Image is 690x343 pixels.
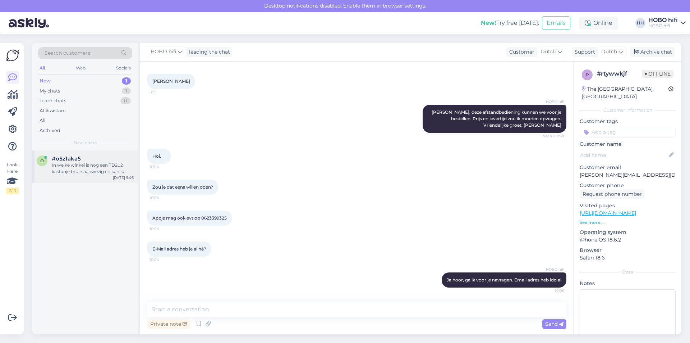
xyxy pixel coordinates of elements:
img: Askly Logo [6,49,19,62]
div: Online [579,17,618,30]
div: Socials [115,63,132,73]
span: [PERSON_NAME] [152,78,190,84]
div: All [40,117,46,124]
span: HOBO hifi [537,99,564,104]
div: Try free [DATE]: [481,19,539,27]
p: iPhone OS 18.6.2 [580,236,676,244]
b: New! [481,19,496,26]
span: Appje mag ook evt op 0623399325 [152,215,227,221]
div: Extra [580,269,676,275]
div: Web [74,63,87,73]
p: Customer email [580,164,676,171]
p: Notes [580,280,676,287]
span: Ja hoor, ga ik voor je navragen. Email adres heb idd al [447,277,561,283]
div: Customer [506,48,534,56]
span: Dutch [601,48,617,56]
div: 2 / 3 [6,188,19,194]
span: #o5z1aka5 [52,155,81,162]
span: Send [545,321,563,327]
span: HOBO hifi [537,267,564,272]
div: Team chats [40,97,66,104]
span: Offline [642,70,673,78]
div: 1 [122,77,131,85]
p: Customer tags [580,118,676,125]
span: Dutch [540,48,556,56]
p: Safari 18.6 [580,254,676,262]
p: Operating system [580,229,676,236]
span: New chats [74,140,97,146]
div: Look Here [6,162,19,194]
div: Archived [40,127,60,134]
a: [URL][DOMAIN_NAME] [580,210,636,216]
span: 10:04 [149,226,176,231]
span: 10:04 [149,164,176,170]
span: HOBO hifi [151,48,176,56]
div: # rtywwkjf [597,69,642,78]
span: Zou je dat eens willen doen? [152,184,213,190]
div: HOBO hifi [648,17,678,23]
p: See more ... [580,219,676,226]
div: Private note [147,319,190,329]
p: Customer name [580,140,676,148]
a: HOBO hifiHOBO hifi [648,17,686,29]
div: [DATE] 9:46 [113,175,134,180]
input: Add a tag [580,127,676,137]
span: 10:04 [149,195,176,200]
p: [PERSON_NAME][EMAIL_ADDRESS][DOMAIN_NAME] [580,171,676,179]
span: r [586,72,589,77]
span: 10:04 [149,257,176,262]
div: Customer information [580,107,676,113]
span: Hoi, [152,153,161,159]
span: [PERSON_NAME], deze afstandbediening kunnen we voor je bestellen. Prijs en levertijd zou ik moete... [432,109,562,128]
div: My chats [40,87,60,95]
span: 8:33 [149,89,176,95]
div: HH [635,18,645,28]
div: 0 [120,97,131,104]
button: Emails [542,16,570,30]
p: Visited pages [580,202,676,209]
div: AI Assistant [40,107,66,114]
div: leading the chat [186,48,230,56]
div: Request phone number [580,189,645,199]
div: The [GEOGRAPHIC_DATA], [GEOGRAPHIC_DATA] [582,85,668,100]
span: 10:06 [537,288,564,293]
div: HOBO hifi [648,23,678,29]
div: All [38,63,46,73]
span: E-Mail adres heb je al hè? [152,246,206,252]
div: 1 [122,87,131,95]
div: New [40,77,51,85]
div: Archive chat [630,47,675,57]
p: Customer phone [580,182,676,189]
span: o [40,158,44,163]
span: Search customers [45,49,90,57]
p: Browser [580,247,676,254]
span: Seen ✓ 9:39 [537,133,564,139]
div: In welke winkel is nog een TD202 kastanje bruin aanwezig en kan ik mijn oude thorens td 240 inruilen [52,162,134,175]
div: Support [572,48,595,56]
input: Add name [580,151,667,159]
